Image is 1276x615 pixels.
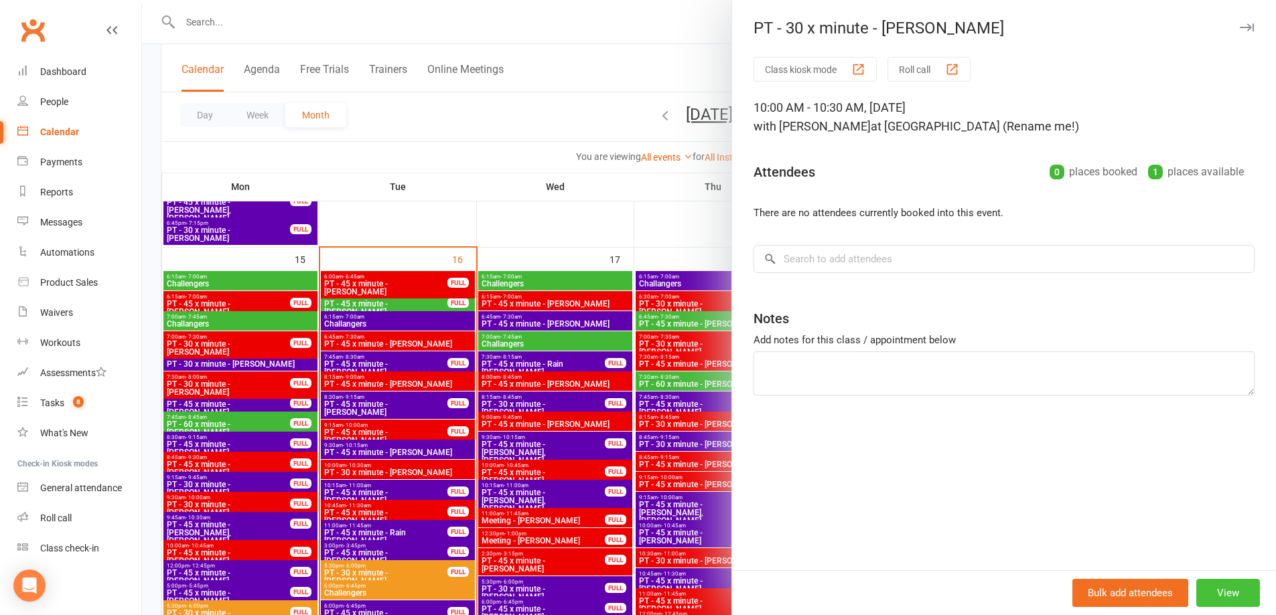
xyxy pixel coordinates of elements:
[754,119,871,133] span: with [PERSON_NAME]
[73,396,84,408] span: 8
[40,307,73,318] div: Waivers
[17,298,141,328] a: Waivers
[754,163,815,181] div: Attendees
[40,96,68,107] div: People
[40,482,122,493] div: General attendance
[40,337,80,348] div: Workouts
[17,147,141,177] a: Payments
[40,217,82,228] div: Messages
[40,187,73,197] div: Reports
[1196,579,1260,607] button: View
[40,543,99,553] div: Class check-in
[40,247,94,258] div: Automations
[17,207,141,238] a: Messages
[17,503,141,533] a: Roll call
[17,473,141,503] a: General attendance kiosk mode
[1050,163,1137,181] div: places booked
[17,117,141,147] a: Calendar
[17,358,141,388] a: Assessments
[17,57,141,87] a: Dashboard
[17,328,141,358] a: Workouts
[754,205,1255,221] li: There are no attendees currently booked into this event.
[13,569,46,602] div: Open Intercom Messenger
[1148,163,1244,181] div: places available
[40,428,88,438] div: What's New
[17,418,141,448] a: What's New
[17,177,141,207] a: Reports
[40,126,79,137] div: Calendar
[40,157,82,167] div: Payments
[40,398,64,408] div: Tasks
[16,13,50,47] a: Clubworx
[40,513,72,523] div: Roll call
[1148,165,1163,179] div: 1
[754,245,1255,273] input: Search to add attendees
[888,57,971,82] button: Roll call
[754,309,789,328] div: Notes
[40,277,98,288] div: Product Sales
[17,533,141,563] a: Class kiosk mode
[17,87,141,117] a: People
[871,119,1079,133] span: at [GEOGRAPHIC_DATA] (Rename me!)
[40,367,107,378] div: Assessments
[17,268,141,298] a: Product Sales
[754,332,1255,348] div: Add notes for this class / appointment below
[754,57,877,82] button: Class kiosk mode
[40,66,86,77] div: Dashboard
[17,238,141,268] a: Automations
[1072,579,1188,607] button: Bulk add attendees
[732,19,1276,37] div: PT - 30 x minute - [PERSON_NAME]
[17,388,141,418] a: Tasks 8
[1050,165,1064,179] div: 0
[754,98,1255,136] div: 10:00 AM - 10:30 AM, [DATE]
